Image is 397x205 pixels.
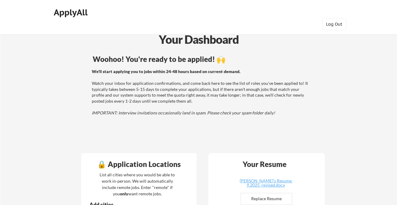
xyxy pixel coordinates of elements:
[120,191,128,196] strong: only
[322,18,346,30] button: Log Out
[54,7,89,18] div: ApplyAll
[230,179,302,188] a: [PERSON_NAME]'s Resume 9.2025_revised.docx
[92,69,309,116] div: Watch your inbox for application confirmations, and come back here to see the list of roles you'v...
[235,161,294,168] div: Your Resume
[83,161,195,168] div: 🔒 Application Locations
[92,69,240,74] strong: We'll start applying you to jobs within 24-48 hours based on current demand.
[1,31,397,48] div: Your Dashboard
[96,171,179,197] div: List all cities where you would be able to work in-person. We will automatically include remote j...
[230,179,302,187] div: [PERSON_NAME]'s Resume 9.2025_revised.docx
[92,110,275,115] em: IMPORTANT: Interview invitations occasionally land in spam. Please check your spam folder daily!
[93,56,310,63] div: Woohoo! You're ready to be applied! 🙌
